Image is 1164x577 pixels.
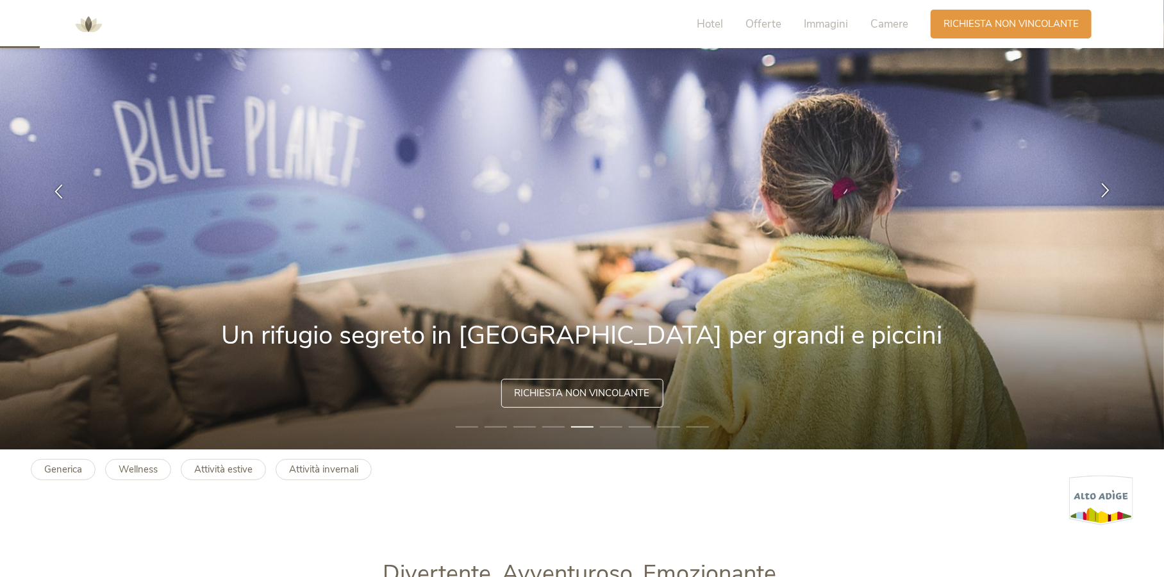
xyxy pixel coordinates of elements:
span: Offerte [745,17,781,31]
a: Generica [31,459,96,480]
a: AMONTI & LUNARIS Wellnessresort [69,19,108,28]
a: Attività estive [181,459,266,480]
img: Alto Adige [1069,475,1133,526]
b: Wellness [119,463,158,476]
span: Hotel [697,17,723,31]
span: Camere [870,17,908,31]
a: Attività invernali [276,459,372,480]
b: Attività invernali [289,463,358,476]
span: Richiesta non vincolante [515,387,650,400]
span: Immagini [804,17,848,31]
b: Attività estive [194,463,253,476]
a: Wellness [105,459,171,480]
b: Generica [44,463,82,476]
img: AMONTI & LUNARIS Wellnessresort [69,5,108,44]
span: Richiesta non vincolante [944,17,1079,31]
